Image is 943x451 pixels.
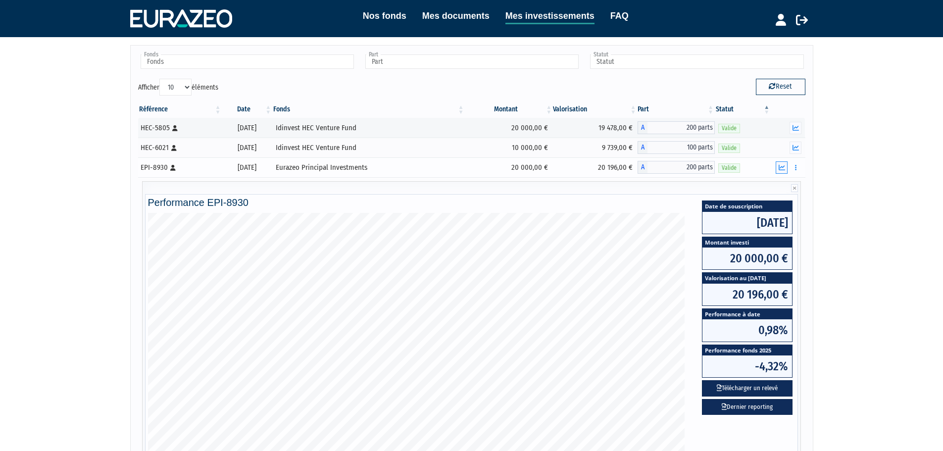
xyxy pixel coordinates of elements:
[553,101,637,118] th: Valorisation: activer pour trier la colonne par ordre croissant
[638,121,715,134] div: A - Idinvest HEC Venture Fund
[702,319,792,341] span: 0,98%
[718,124,740,133] span: Valide
[647,161,715,174] span: 200 parts
[702,345,792,355] span: Performance fonds 2025
[159,79,192,96] select: Afficheréléments
[465,101,553,118] th: Montant: activer pour trier la colonne par ordre croissant
[465,157,553,177] td: 20 000,00 €
[363,9,406,23] a: Nos fonds
[276,123,461,133] div: Idinvest HEC Venture Fund
[718,144,740,153] span: Valide
[647,121,715,134] span: 200 parts
[702,309,792,319] span: Performance à date
[610,9,629,23] a: FAQ
[638,101,715,118] th: Part: activer pour trier la colonne par ordre croissant
[272,101,465,118] th: Fonds: activer pour trier la colonne par ordre croissant
[422,9,490,23] a: Mes documents
[465,138,553,157] td: 10 000,00 €
[222,101,273,118] th: Date: activer pour trier la colonne par ordre croissant
[276,162,461,173] div: Eurazeo Principal Investments
[702,273,792,283] span: Valorisation au [DATE]
[638,161,715,174] div: A - Eurazeo Principal Investments
[715,101,771,118] th: Statut : activer pour trier la colonne par ordre d&eacute;croissant
[138,101,222,118] th: Référence : activer pour trier la colonne par ordre croissant
[148,197,795,208] h4: Performance EPI-8930
[553,138,637,157] td: 9 739,00 €
[553,157,637,177] td: 20 196,00 €
[638,141,715,154] div: A - Idinvest HEC Venture Fund
[141,162,219,173] div: EPI-8930
[226,123,269,133] div: [DATE]
[702,248,792,269] span: 20 000,00 €
[702,237,792,248] span: Montant investi
[465,118,553,138] td: 20 000,00 €
[756,79,805,95] button: Reset
[170,165,176,171] i: [Français] Personne physique
[138,79,218,96] label: Afficher éléments
[505,9,595,24] a: Mes investissements
[647,141,715,154] span: 100 parts
[226,143,269,153] div: [DATE]
[702,212,792,234] span: [DATE]
[130,9,232,27] img: 1732889491-logotype_eurazeo_blanc_rvb.png
[171,145,177,151] i: [Français] Personne physique
[141,123,219,133] div: HEC-5805
[702,284,792,305] span: 20 196,00 €
[702,399,793,415] a: Dernier reporting
[702,201,792,211] span: Date de souscription
[638,121,647,134] span: A
[638,141,647,154] span: A
[226,162,269,173] div: [DATE]
[553,118,637,138] td: 19 478,00 €
[141,143,219,153] div: HEC-6021
[172,125,178,131] i: [Français] Personne physique
[276,143,461,153] div: Idinvest HEC Venture Fund
[702,355,792,377] span: -4,32%
[702,380,793,397] button: Télécharger un relevé
[638,161,647,174] span: A
[718,163,740,173] span: Valide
